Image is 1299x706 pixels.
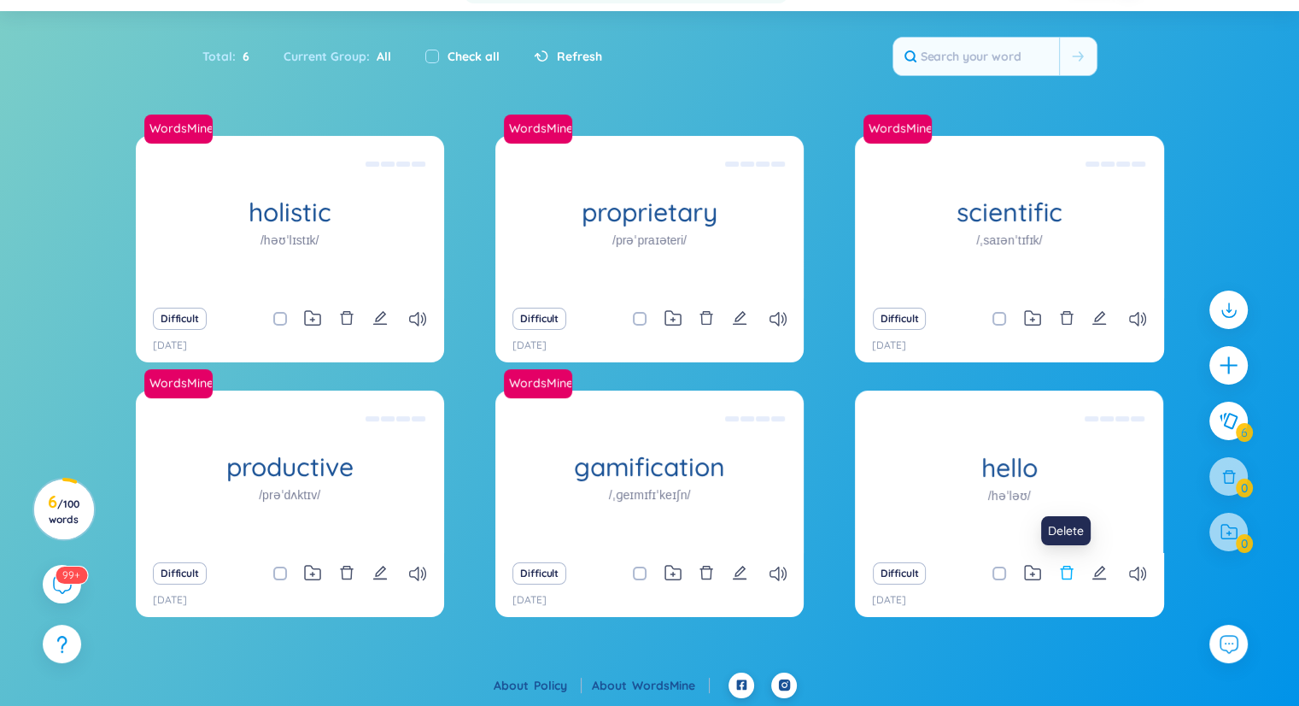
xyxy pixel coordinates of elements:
a: WordsMine [632,678,710,693]
button: edit [1091,562,1107,585]
button: delete [339,562,354,585]
span: 6 [236,47,249,66]
span: delete [699,565,714,580]
span: Refresh [557,47,602,66]
span: delete [1059,565,1074,580]
span: edit [372,310,388,326]
a: WordsMine [144,115,219,144]
a: WordsMine [143,120,214,137]
button: delete [1059,307,1074,331]
a: WordsMine [502,374,574,391]
button: Difficult [873,562,927,585]
button: delete [699,307,714,331]
p: [DATE] [872,592,906,609]
label: Check all [448,47,500,66]
span: edit [1091,310,1107,326]
a: WordsMine [862,120,933,137]
p: [DATE] [512,338,547,354]
button: edit [1091,307,1107,331]
h3: 6 [44,495,83,526]
h1: hello [855,452,1163,482]
p: [DATE] [512,592,547,609]
a: WordsMine [504,369,579,398]
h1: holistic [136,197,444,227]
a: WordsMine [502,120,574,137]
div: Delete [1041,516,1091,545]
span: edit [1091,565,1107,580]
span: delete [339,310,354,326]
button: Difficult [512,562,566,585]
span: / 100 words [49,497,79,526]
button: Difficult [873,308,927,330]
a: WordsMine [143,374,214,391]
a: WordsMine [144,369,219,398]
button: delete [1059,562,1074,585]
div: About [494,676,582,695]
p: [DATE] [153,592,187,609]
a: WordsMine [504,115,579,144]
h1: /prəˈdʌktɪv/ [259,485,320,504]
span: edit [732,310,747,326]
button: edit [732,562,747,585]
div: About [592,676,710,695]
sup: 577 [56,567,87,584]
h1: /həʊˈlɪstɪk/ [260,231,319,250]
h1: /prəˈpraɪəteri/ [612,231,687,250]
button: Difficult [153,308,207,330]
h1: scientific [855,197,1163,227]
button: delete [699,562,714,585]
h1: /həˈləʊ/ [988,485,1031,504]
span: plus [1218,355,1239,376]
button: Difficult [153,562,207,585]
span: All [370,49,391,64]
button: edit [372,562,388,585]
span: delete [339,565,354,580]
button: delete [339,307,354,331]
h1: /ˌɡeɪmɪfɪˈkeɪʃn/ [609,485,691,504]
span: edit [732,565,747,580]
a: WordsMine [863,115,939,144]
button: Difficult [512,308,566,330]
h1: productive [136,452,444,482]
span: edit [372,565,388,580]
div: Total : [202,38,266,74]
span: delete [1059,310,1074,326]
div: Current Group : [266,38,408,74]
input: Search your word [893,38,1059,75]
button: edit [732,307,747,331]
button: edit [372,307,388,331]
h1: /ˌsaɪənˈtɪfɪk/ [976,231,1042,250]
span: delete [699,310,714,326]
p: [DATE] [872,338,906,354]
h1: proprietary [495,197,804,227]
h1: gamification [495,452,804,482]
p: [DATE] [153,338,187,354]
a: Policy [534,678,582,693]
